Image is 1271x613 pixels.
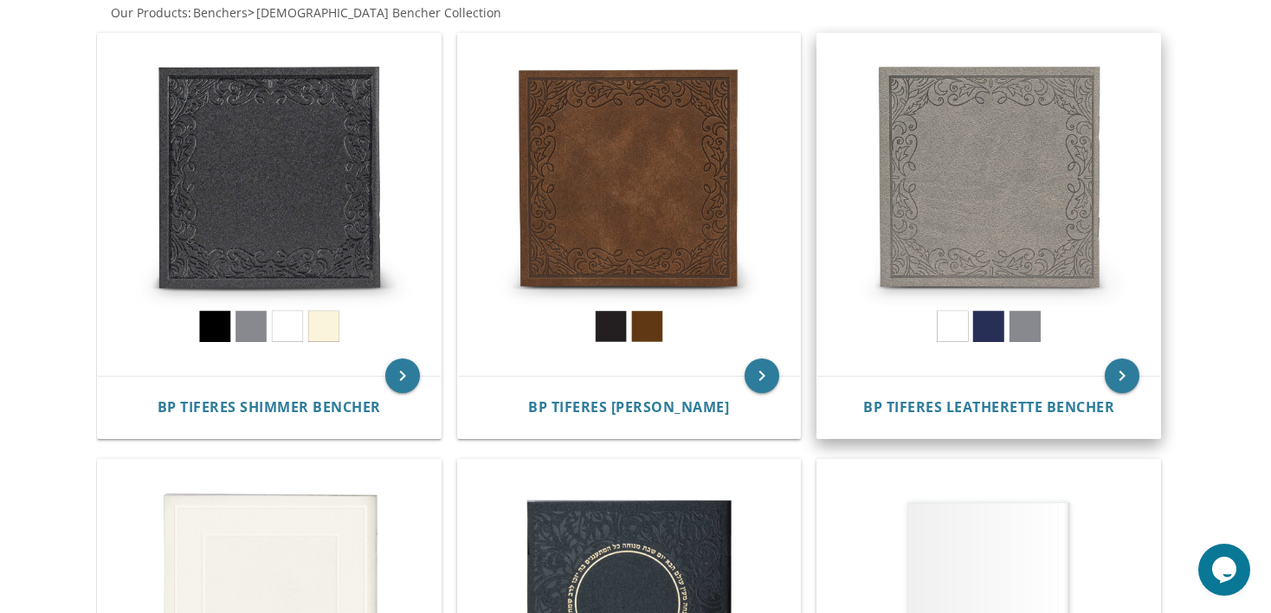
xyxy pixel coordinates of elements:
span: > [248,4,501,21]
img: BP Tiferes Leatherette Bencher [817,34,1160,377]
a: BP Tiferes Leatherette Bencher [863,399,1114,416]
span: Benchers [193,4,248,21]
a: keyboard_arrow_right [385,358,420,393]
a: Our Products [109,4,188,21]
a: Benchers [191,4,248,21]
a: [DEMOGRAPHIC_DATA] Bencher Collection [255,4,501,21]
span: BP Tiferes Shimmer Bencher [158,397,381,416]
a: keyboard_arrow_right [745,358,779,393]
a: BP Tiferes Shimmer Bencher [158,399,381,416]
span: BP Tiferes [PERSON_NAME] [528,397,729,416]
a: BP Tiferes [PERSON_NAME] [528,399,729,416]
div: : [96,4,636,22]
iframe: chat widget [1198,544,1254,596]
a: keyboard_arrow_right [1105,358,1139,393]
img: BP Tiferes Shimmer Bencher [98,34,441,377]
span: [DEMOGRAPHIC_DATA] Bencher Collection [256,4,501,21]
span: BP Tiferes Leatherette Bencher [863,397,1114,416]
img: BP Tiferes Suede Bencher [458,34,801,377]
